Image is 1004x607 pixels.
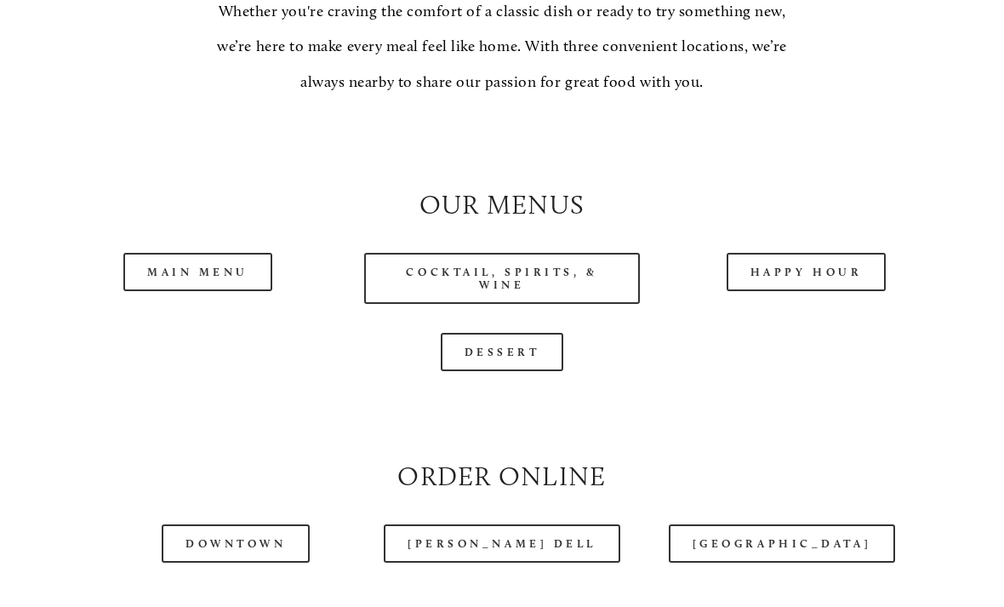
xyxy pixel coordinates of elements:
[384,525,620,564] a: [PERSON_NAME] Dell
[123,254,272,292] a: Main Menu
[60,459,944,496] h2: Order Online
[364,254,639,305] a: Cocktail, Spirits, & Wine
[669,525,895,564] a: [GEOGRAPHIC_DATA]
[727,254,887,292] a: Happy Hour
[162,525,310,564] a: Downtown
[60,187,944,225] h2: Our Menus
[441,334,564,372] a: Dessert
